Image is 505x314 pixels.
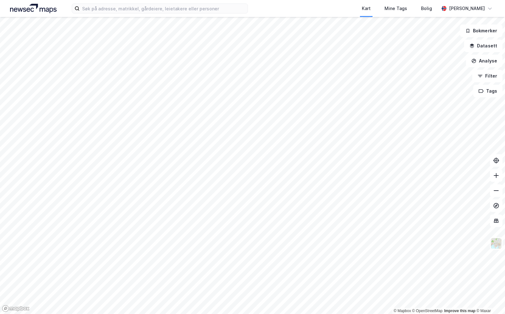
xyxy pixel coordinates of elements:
[466,55,502,67] button: Analyse
[80,4,248,13] input: Søk på adresse, matrikkel, gårdeiere, leietakere eller personer
[449,5,485,12] div: [PERSON_NAME]
[394,309,411,313] a: Mapbox
[472,70,502,82] button: Filter
[2,305,30,312] a: Mapbox homepage
[464,40,502,52] button: Datasett
[460,24,502,37] button: Bokmerker
[412,309,443,313] a: OpenStreetMap
[444,309,475,313] a: Improve this map
[10,4,57,13] img: logo.a4113a55bc3d86da70a041830d287a7e.svg
[474,284,505,314] iframe: Chat Widget
[384,5,407,12] div: Mine Tags
[362,5,371,12] div: Kart
[421,5,432,12] div: Bolig
[473,85,502,97] button: Tags
[474,284,505,314] div: Kontrollprogram for chat
[490,237,502,249] img: Z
